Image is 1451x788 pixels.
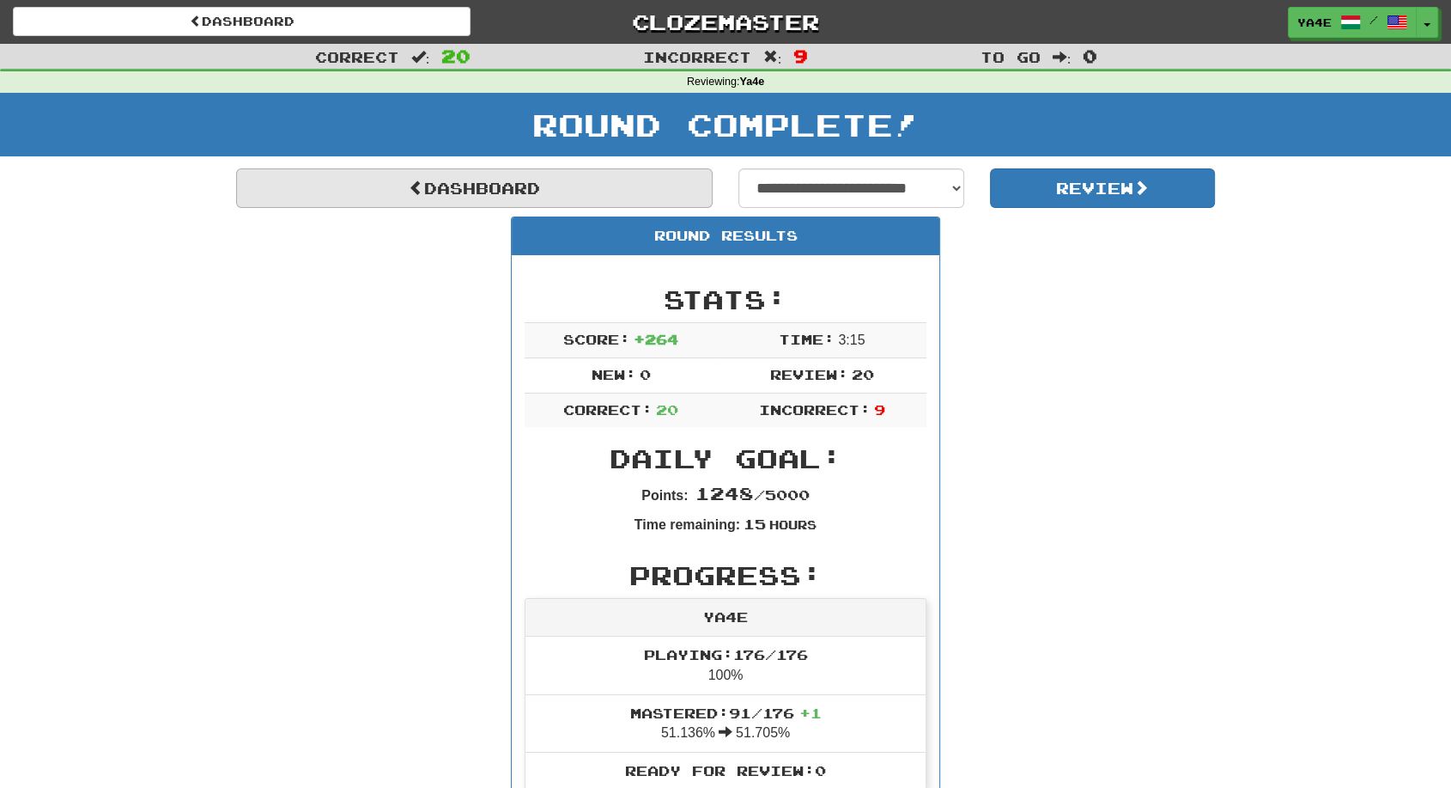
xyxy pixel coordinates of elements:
span: Ready for Review: 0 [625,762,826,779]
span: Playing: 176 / 176 [644,646,808,663]
span: 15 [744,516,766,532]
span: 3 : 15 [838,333,865,347]
span: : [411,50,430,64]
span: To go [980,48,1041,65]
span: Correct: [563,401,653,418]
div: Ya4e [525,599,926,637]
span: 20 [441,46,471,66]
button: Review [990,168,1216,208]
span: Incorrect: [758,401,870,418]
li: 51.136% 51.705% [525,694,926,754]
span: / 5000 [695,486,810,503]
small: Hours [769,517,817,532]
span: 9 [793,46,808,66]
li: 100% [525,637,926,695]
span: 20 [656,401,678,418]
span: + 264 [634,331,678,347]
a: Dashboard [236,168,713,208]
h1: Round Complete! [6,107,1445,142]
div: Round Results [512,217,939,255]
span: Score: [563,331,630,347]
span: 20 [852,366,874,382]
strong: Ya4e [739,76,764,88]
span: Review: [769,366,847,382]
span: 1248 [695,483,754,504]
strong: Time remaining: [634,517,740,532]
span: + 1 [799,705,822,721]
span: 9 [874,401,885,418]
span: : [1053,50,1072,64]
span: Correct [315,48,399,65]
h2: Daily Goal: [525,444,926,473]
span: Ya4e [1297,15,1332,30]
span: New: [591,366,635,382]
span: Incorrect [643,48,751,65]
a: Dashboard [13,7,471,36]
a: Ya4e / [1288,7,1417,38]
span: Mastered: 91 / 176 [630,705,822,721]
h2: Progress: [525,561,926,589]
span: 0 [640,366,651,382]
span: Time: [779,331,835,347]
a: Clozemaster [496,7,954,37]
span: 0 [1083,46,1097,66]
span: / [1369,14,1378,26]
strong: Points: [641,488,688,503]
h2: Stats: [525,285,926,314]
span: : [763,50,782,64]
